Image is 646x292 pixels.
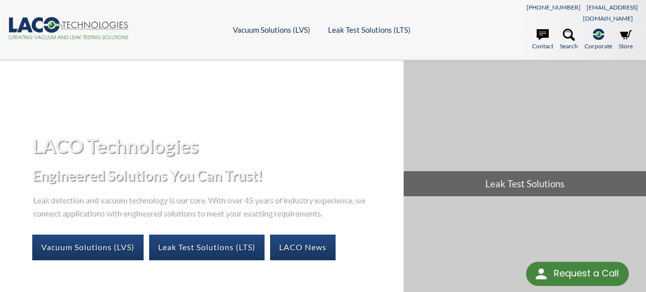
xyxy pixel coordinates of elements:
[149,235,265,260] a: Leak Test Solutions (LTS)
[404,171,646,196] span: Leak Test Solutions
[554,262,619,285] div: Request a Call
[533,266,549,282] img: round button
[526,262,629,286] div: Request a Call
[32,235,144,260] a: Vacuum Solutions (LVS)
[560,29,578,51] a: Search
[585,41,612,51] span: Corporate
[233,25,310,34] a: Vacuum Solutions (LVS)
[583,4,638,22] a: [EMAIL_ADDRESS][DOMAIN_NAME]
[32,133,396,158] h1: LACO Technologies
[32,193,370,218] p: Leak detection and vacuum technology is our core. With over 45 years of industry experience, we c...
[328,25,411,34] a: Leak Test Solutions (LTS)
[404,60,646,196] a: Leak Test Solutions
[532,29,553,51] a: Contact
[527,4,580,11] a: [PHONE_NUMBER]
[32,166,396,185] h2: Engineered Solutions You Can Trust!
[270,235,336,260] a: LACO News
[619,29,633,51] a: Store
